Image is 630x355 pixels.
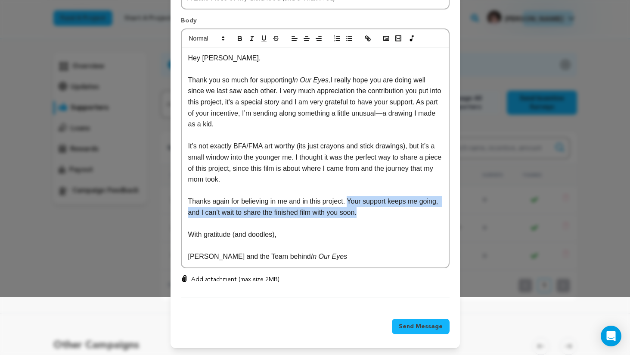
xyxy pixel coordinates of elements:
p: With gratitude (and doodles), [188,229,442,240]
p: Body [181,16,450,28]
p: Thanks again for believing in me and in this project. Your support keeps me going, and I can’t wa... [188,196,442,218]
p: It’s not exactly BFA/FMA art worthy (its just crayons and stick drawings), but it’s a small windo... [188,141,442,185]
p: Hey [PERSON_NAME], [188,53,442,64]
p: [PERSON_NAME] and the Team behind [188,251,442,262]
p: Add attachment (max size 2MB) [191,275,279,284]
span: Send Message [399,322,443,331]
button: Send Message [392,319,450,334]
em: In Our Eyes [311,253,347,260]
em: In Our Eyes, [292,76,330,84]
div: Open Intercom Messenger [601,326,621,346]
p: Thank you so much for supporting I really hope you are doing well since we last saw each other. I... [188,75,442,130]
